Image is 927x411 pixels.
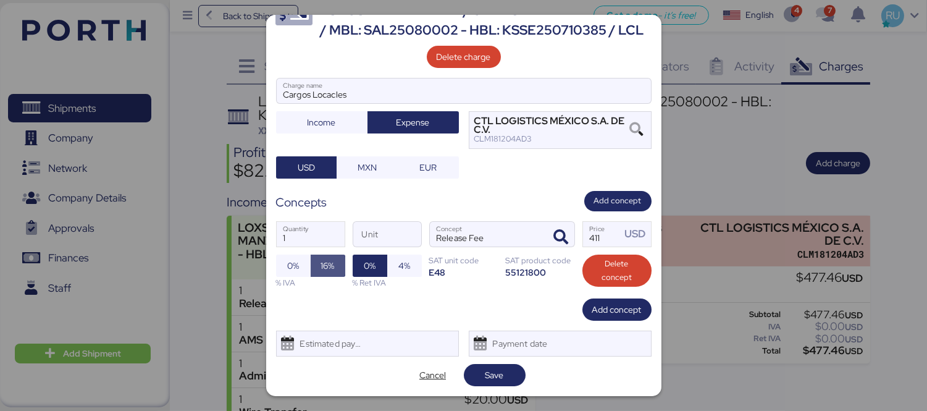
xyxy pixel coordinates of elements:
[437,49,491,64] span: Delete charge
[398,156,459,179] button: EUR
[337,156,398,179] button: MXN
[582,255,652,287] button: Delete concept
[353,222,421,247] input: Unit
[429,266,498,278] div: E48
[419,160,437,175] span: EUR
[582,299,652,321] button: Add concept
[398,258,410,273] span: 4%
[419,368,446,383] span: Cancel
[594,194,642,208] span: Add concept
[548,224,574,250] button: ConceptConcept
[506,255,575,266] div: SAT product code
[464,364,526,386] button: Save
[485,368,504,383] span: Save
[308,115,336,130] span: Income
[276,156,337,179] button: USD
[321,1,652,41] div: LOXSON - LLENAMEX / SHANGHAI - MANZANILLO / MBL: SAL25080002 - HBL: KSSE250710385 / LCL
[474,117,627,135] div: CTL LOGISTICS MÉXICO S.A. DE C.V.
[474,135,627,143] div: CLM181204AD3
[583,222,621,247] input: Price
[592,257,642,284] span: Delete concept
[353,277,422,289] div: % Ret IVA
[387,255,422,277] button: 4%
[321,258,335,273] span: 16%
[298,160,315,175] span: USD
[430,222,545,247] input: Concept
[353,255,387,277] button: 0%
[396,115,430,130] span: Expense
[364,258,375,273] span: 0%
[276,111,367,133] button: Income
[367,111,459,133] button: Expense
[358,160,377,175] span: MXN
[429,255,498,266] div: SAT unit code
[276,193,327,211] div: Concepts
[276,255,311,277] button: 0%
[506,266,575,278] div: 55121800
[584,191,652,211] button: Add concept
[311,255,345,277] button: 16%
[592,302,642,317] span: Add concept
[277,222,345,247] input: Quantity
[402,364,464,386] button: Cancel
[277,78,651,103] input: Charge name
[624,226,650,242] div: USD
[427,46,501,68] button: Delete charge
[276,277,345,289] div: % IVA
[287,258,299,273] span: 0%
